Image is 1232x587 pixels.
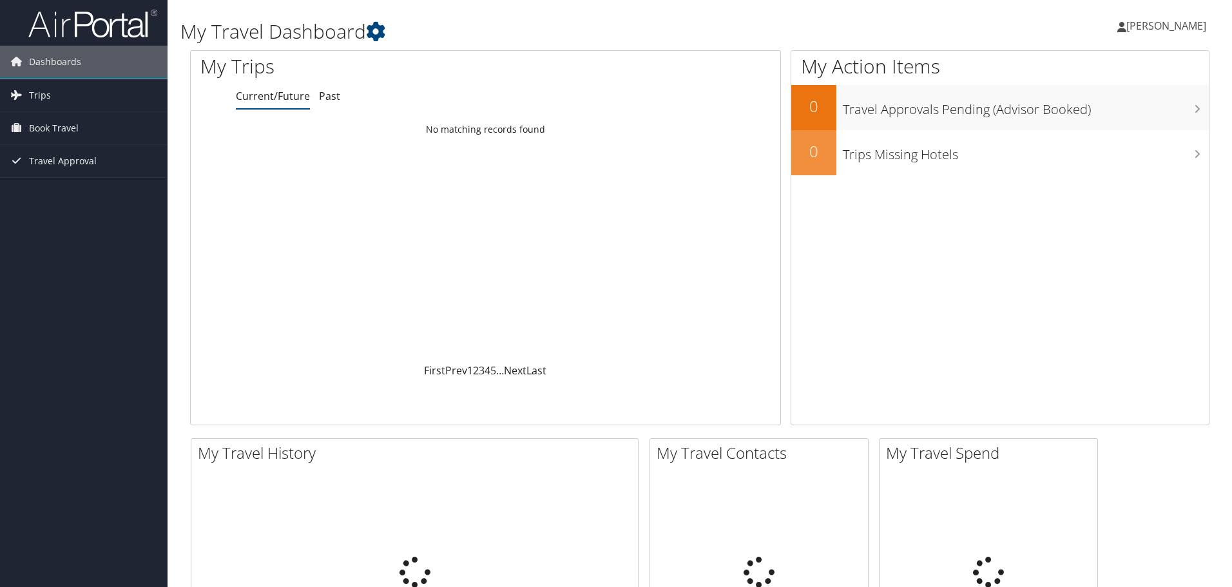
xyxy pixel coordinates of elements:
a: Prev [445,363,467,378]
h1: My Travel Dashboard [180,18,873,45]
h1: My Trips [200,53,525,80]
img: airportal-logo.png [28,8,157,39]
a: Last [526,363,546,378]
span: [PERSON_NAME] [1126,19,1206,33]
span: Travel Approval [29,145,97,177]
span: … [496,363,504,378]
h3: Trips Missing Hotels [843,139,1209,164]
a: 2 [473,363,479,378]
a: Current/Future [236,89,310,103]
a: Past [319,89,340,103]
a: 5 [490,363,496,378]
h3: Travel Approvals Pending (Advisor Booked) [843,94,1209,119]
h2: My Travel History [198,442,638,464]
h1: My Action Items [791,53,1209,80]
h2: 0 [791,95,836,117]
h2: My Travel Spend [886,442,1097,464]
a: Next [504,363,526,378]
a: 4 [485,363,490,378]
span: Dashboards [29,46,81,78]
h2: 0 [791,140,836,162]
a: 0Trips Missing Hotels [791,130,1209,175]
td: No matching records found [191,118,780,141]
a: 3 [479,363,485,378]
span: Book Travel [29,112,79,144]
a: 0Travel Approvals Pending (Advisor Booked) [791,85,1209,130]
a: [PERSON_NAME] [1117,6,1219,45]
h2: My Travel Contacts [657,442,868,464]
span: Trips [29,79,51,111]
a: 1 [467,363,473,378]
a: First [424,363,445,378]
